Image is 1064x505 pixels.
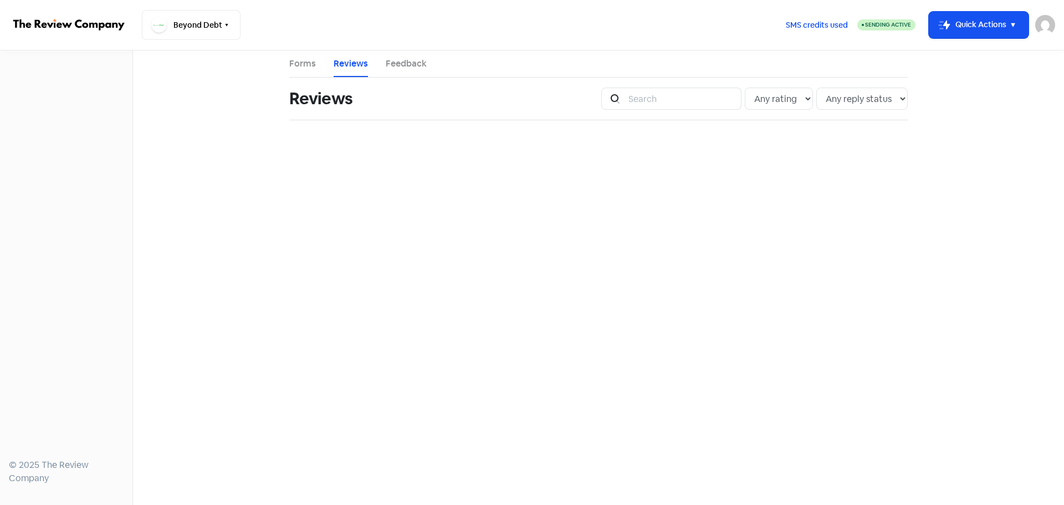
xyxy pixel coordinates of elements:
a: Reviews [334,57,368,70]
a: Sending Active [857,18,915,32]
div: © 2025 The Review Company [9,458,124,485]
span: SMS credits used [786,19,848,31]
input: Search [622,88,741,110]
a: Forms [289,57,316,70]
a: SMS credits used [776,18,857,30]
button: Quick Actions [929,12,1029,38]
h1: Reviews [289,81,352,116]
a: Feedback [386,57,427,70]
span: Sending Active [865,21,911,28]
button: Beyond Debt [142,10,241,40]
img: User [1035,15,1055,35]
